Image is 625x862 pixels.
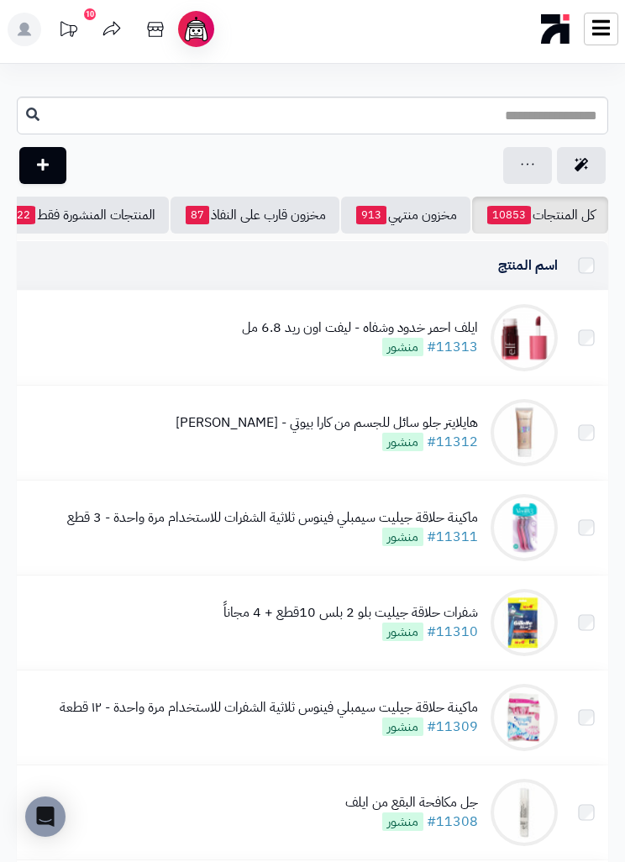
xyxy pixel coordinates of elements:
div: 10 [84,8,96,20]
span: منشور [382,433,423,451]
span: منشور [382,717,423,736]
a: اسم المنتج [498,255,558,276]
a: #11309 [427,717,478,737]
a: #11311 [427,527,478,547]
span: 913 [356,206,386,224]
img: ماكينة حلاقة جيليت سيمبلي فينوس ثلاثية الشفرات للاستخدام مرة واحدة - ١٢ قطعة [491,684,558,751]
a: #11308 [427,812,478,832]
a: مخزون منتهي913 [341,197,470,234]
img: شفرات حلاقة جيليت بلو 2 بلس 10قطع + 4 مجاناً [491,589,558,656]
div: ايلف احمر خدود وشفاه - ليفت اون ريد 6.8 مل [242,318,478,338]
a: مخزون قارب على النفاذ87 [171,197,339,234]
a: #11310 [427,622,478,642]
div: ماكينة حلاقة جيليت سيمبلي فينوس ثلاثية الشفرات للاستخدام مرة واحدة - ١٢ قطعة [60,698,478,717]
a: تحديثات المنصة [47,13,89,50]
span: منشور [382,528,423,546]
img: جل مكافحة البقع من ايلف [491,779,558,846]
a: #11312 [427,432,478,452]
img: ai-face.png [181,14,211,44]
div: هايلايتر جلو سائل للجسم من كارا بيوتي - [PERSON_NAME] [176,413,478,433]
span: منشور [382,338,423,356]
span: منشور [382,812,423,831]
div: Open Intercom Messenger [25,796,66,837]
img: ماكينة حلاقة جيليت سيمبلي فينوس ثلاثية الشفرات للاستخدام مرة واحدة - 3 قطع [491,494,558,561]
a: #11313 [427,337,478,357]
img: هايلايتر جلو سائل للجسم من كارا بيوتي - كوسميك شاين [491,399,558,466]
span: منشور [382,623,423,641]
div: جل مكافحة البقع من ايلف [345,793,478,812]
div: شفرات حلاقة جيليت بلو 2 بلس 10قطع + 4 مجاناً [223,603,478,623]
img: ايلف احمر خدود وشفاه - ليفت اون ريد 6.8 مل [491,304,558,371]
div: ماكينة حلاقة جيليت سيمبلي فينوس ثلاثية الشفرات للاستخدام مرة واحدة - 3 قطع [67,508,478,528]
span: 87 [186,206,209,224]
span: 10853 [487,206,531,224]
a: كل المنتجات10853 [472,197,608,234]
img: logo-mobile.png [541,10,570,48]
